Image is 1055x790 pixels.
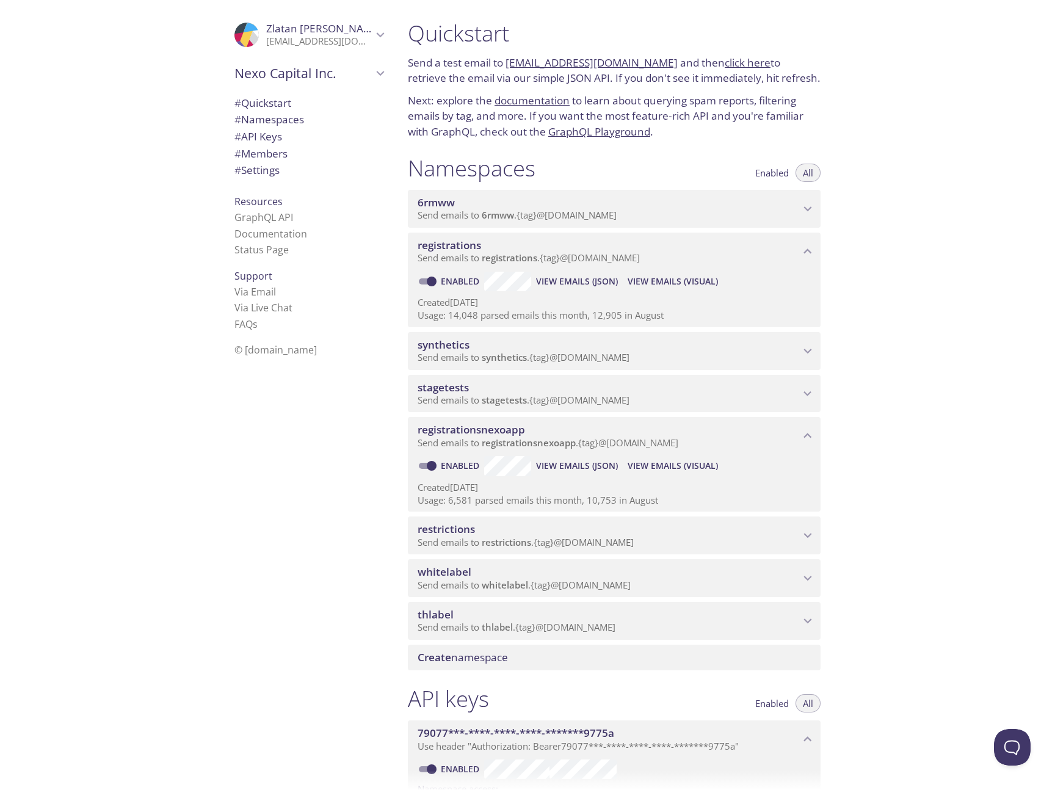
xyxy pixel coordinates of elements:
[506,56,678,70] a: [EMAIL_ADDRESS][DOMAIN_NAME]
[418,494,811,507] p: Usage: 6,581 parsed emails this month, 10,753 in August
[408,93,821,140] p: Next: explore the to learn about querying spam reports, filtering emails by tag, and more. If you...
[408,685,489,712] h1: API keys
[408,417,821,455] div: registrationsnexoapp namespace
[748,164,796,182] button: Enabled
[408,645,821,670] div: Create namespace
[234,269,272,283] span: Support
[225,128,393,145] div: API Keys
[266,35,372,48] p: [EMAIL_ADDRESS][DOMAIN_NAME]
[623,272,723,291] button: View Emails (Visual)
[234,317,258,331] a: FAQ
[482,252,537,264] span: registrations
[495,93,570,107] a: documentation
[536,458,618,473] span: View Emails (JSON)
[234,285,276,299] a: Via Email
[234,343,317,357] span: © [DOMAIN_NAME]
[408,602,821,640] div: thlabel namespace
[418,380,469,394] span: stagetests
[234,195,283,208] span: Resources
[225,145,393,162] div: Members
[234,163,280,177] span: Settings
[253,317,258,331] span: s
[531,272,623,291] button: View Emails (JSON)
[408,233,821,270] div: registrations namespace
[796,694,821,712] button: All
[418,209,617,221] span: Send emails to . {tag} @[DOMAIN_NAME]
[418,565,471,579] span: whitelabel
[408,559,821,597] div: whitelabel namespace
[408,20,821,47] h1: Quickstart
[408,332,821,370] div: synthetics namespace
[234,96,291,110] span: Quickstart
[266,21,382,35] span: Zlatan [PERSON_NAME]
[408,55,821,86] p: Send a test email to and then to retrieve the email via our simple JSON API. If you don't see it ...
[408,154,535,182] h1: Namespaces
[748,694,796,712] button: Enabled
[482,351,527,363] span: synthetics
[225,162,393,179] div: Team Settings
[439,460,484,471] a: Enabled
[418,437,678,449] span: Send emails to . {tag} @[DOMAIN_NAME]
[482,536,531,548] span: restrictions
[408,516,821,554] div: restrictions namespace
[234,301,292,314] a: Via Live Chat
[234,147,288,161] span: Members
[225,57,393,89] div: Nexo Capital Inc.
[418,481,811,494] p: Created [DATE]
[408,190,821,228] div: 6rmww namespace
[796,164,821,182] button: All
[418,621,615,633] span: Send emails to . {tag} @[DOMAIN_NAME]
[536,274,618,289] span: View Emails (JSON)
[418,351,629,363] span: Send emails to . {tag} @[DOMAIN_NAME]
[408,375,821,413] div: stagetests namespace
[994,729,1031,766] iframe: Help Scout Beacon - Open
[234,96,241,110] span: #
[225,15,393,55] div: Zlatan Ivanov
[482,437,576,449] span: registrationsnexoapp
[234,243,289,256] a: Status Page
[418,650,451,664] span: Create
[234,163,241,177] span: #
[234,129,282,143] span: API Keys
[418,296,811,309] p: Created [DATE]
[482,209,514,221] span: 6rmww
[418,650,508,664] span: namespace
[418,536,634,548] span: Send emails to . {tag} @[DOMAIN_NAME]
[482,394,527,406] span: stagetests
[418,579,631,591] span: Send emails to . {tag} @[DOMAIN_NAME]
[225,111,393,128] div: Namespaces
[418,195,455,209] span: 6rmww
[418,338,469,352] span: synthetics
[725,56,770,70] a: click here
[418,238,481,252] span: registrations
[418,422,525,437] span: registrationsnexoapp
[418,522,475,536] span: restrictions
[234,65,372,82] span: Nexo Capital Inc.
[234,112,241,126] span: #
[418,309,811,322] p: Usage: 14,048 parsed emails this month, 12,905 in August
[531,456,623,476] button: View Emails (JSON)
[234,211,293,224] a: GraphQL API
[418,394,629,406] span: Send emails to . {tag} @[DOMAIN_NAME]
[225,95,393,112] div: Quickstart
[234,112,304,126] span: Namespaces
[234,147,241,161] span: #
[482,579,528,591] span: whitelabel
[234,129,241,143] span: #
[548,125,650,139] a: GraphQL Playground
[628,458,718,473] span: View Emails (Visual)
[418,252,640,264] span: Send emails to . {tag} @[DOMAIN_NAME]
[482,621,513,633] span: thlabel
[439,275,484,287] a: Enabled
